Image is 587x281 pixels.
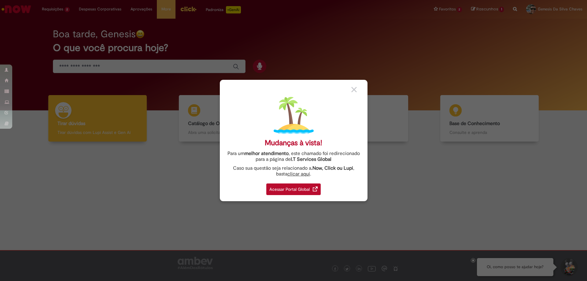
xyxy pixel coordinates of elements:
a: I.T Services Global [291,153,331,162]
div: Mudanças à vista! [265,139,322,147]
div: Para um , este chamado foi redirecionado para a página de [224,151,363,162]
img: island.png [274,95,314,135]
a: clicar aqui [287,168,310,177]
img: redirect_link.png [313,187,318,191]
strong: .Now, Click ou Lupi [311,165,353,171]
img: close_button_grey.png [351,87,357,92]
div: Caso sua questão seja relacionado a , basta . [224,165,363,177]
a: Acessar Portal Global [266,180,321,195]
strong: melhor atendimento [245,150,289,157]
div: Acessar Portal Global [266,183,321,195]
